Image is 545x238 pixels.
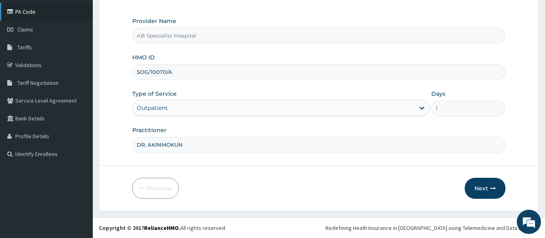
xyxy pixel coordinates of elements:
[132,4,152,23] div: Minimize live chat window
[17,26,33,33] span: Claims
[15,40,33,61] img: d_794563401_company_1708531726252_794563401
[132,64,506,80] input: Enter HMO ID
[431,90,445,98] label: Days
[137,104,168,112] div: Outpatient
[326,224,539,232] div: Redefining Heath Insurance in [GEOGRAPHIC_DATA] using Telemedicine and Data Science!
[132,90,177,98] label: Type of Service
[132,126,167,134] label: Practitioner
[99,224,180,232] strong: Copyright © 2017 .
[93,217,545,238] footer: All rights reserved.
[132,137,506,153] input: Enter Name
[132,17,176,25] label: Provider Name
[132,53,155,61] label: HMO ID
[47,69,111,151] span: We're online!
[4,155,154,183] textarea: Type your message and hit 'Enter'
[42,45,136,56] div: Chat with us now
[17,79,58,86] span: Tariff Negotiation
[132,178,179,199] button: Previous
[17,44,32,51] span: Tariffs
[144,224,179,232] a: RelianceHMO
[465,178,505,199] button: Next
